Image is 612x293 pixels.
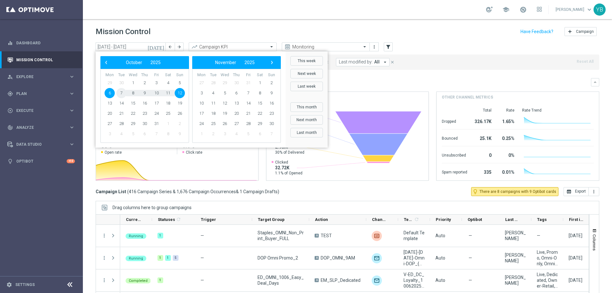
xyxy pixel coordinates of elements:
[102,58,110,67] button: ‹
[7,153,75,170] div: Optibot
[404,272,425,289] span: V-ED_DC_Loyalty_10062025_EasyDealDays
[105,88,115,98] span: 6
[266,78,277,88] span: 2
[105,98,115,108] span: 13
[499,150,514,160] div: 0%
[475,116,492,126] div: 326.17K
[315,278,319,282] span: A
[231,78,242,88] span: 30
[442,94,493,100] h4: Other channel metrics
[16,143,69,146] span: Data Studio
[7,142,69,147] div: Data Studio
[196,88,207,98] span: 3
[116,108,127,119] span: 21
[215,60,236,65] span: November
[591,78,599,86] button: keyboard_arrow_down
[128,119,138,129] span: 29
[242,72,254,78] th: weekday
[7,159,75,164] div: lightbulb Optibot +10
[151,98,162,108] span: 17
[157,255,163,261] div: 1
[315,256,319,260] span: A
[208,129,218,139] span: 2
[116,88,127,98] span: 7
[499,116,514,126] div: 1.65%
[186,150,202,155] span: Click rate
[176,217,181,222] i: refresh
[315,234,319,238] span: A
[128,78,138,88] span: 1
[404,249,425,267] span: 10.3.25-Friday-Omni-DOP_{X}, 10.4.25-Saturday-Omni-DOP_{X}, 10.5.25-Sunday-Omni-DOP_{X}, 10.6.25-...
[208,72,219,78] th: weekday
[7,34,75,51] div: Dashboard
[469,233,472,238] span: —
[16,126,69,129] span: Analyze
[7,51,75,68] div: Mission Control
[208,119,218,129] span: 25
[371,43,377,51] button: more_vert
[321,233,332,238] span: TEST
[101,277,107,283] button: more_vert
[16,109,69,113] span: Execute
[475,133,492,143] div: 25.1K
[469,255,472,261] span: —
[196,78,207,88] span: 27
[231,108,242,119] span: 20
[290,115,323,125] button: Next month
[196,98,207,108] span: 10
[7,91,75,96] button: gps_fixed Plan keyboard_arrow_right
[96,269,120,292] div: Press SPACE to select this row.
[105,78,115,88] span: 29
[268,58,276,67] span: ›
[105,119,115,129] span: 27
[7,108,75,113] div: play_circle_outline Execute keyboard_arrow_right
[255,98,265,108] span: 15
[196,119,207,129] span: 24
[129,189,236,194] span: 416 Campaign Series & 1,676 Campaign Occurrences
[522,108,594,113] div: Rate Trend
[569,217,584,222] span: First in Range
[163,108,173,119] span: 25
[69,74,75,80] i: keyboard_arrow_right
[266,119,277,129] span: 30
[122,58,146,67] button: October
[128,98,138,108] span: 15
[7,40,75,46] button: equalizer Dashboard
[177,45,181,49] i: arrow_forward
[175,98,185,108] span: 19
[236,189,239,194] span: &
[243,129,253,139] span: 5
[126,217,141,222] span: Current Status
[189,42,277,51] ng-select: Campaign KPI
[243,78,253,88] span: 31
[372,44,377,49] i: more_vert
[372,275,382,286] img: Optimail
[208,78,218,88] span: 28
[220,108,230,119] span: 19
[96,247,120,269] div: Press SPACE to select this row.
[101,255,107,261] i: more_vert
[148,44,165,50] i: [DATE]
[175,88,185,98] span: 12
[569,255,582,261] div: 06 Oct 2025, Monday
[163,119,173,129] span: 1
[105,150,122,155] span: Open rate
[219,72,231,78] th: weekday
[175,78,185,88] span: 5
[244,60,255,65] span: 2025
[266,98,277,108] span: 16
[231,98,242,108] span: 13
[255,88,265,98] span: 8
[102,58,184,67] bs-datepicker-navigation-view: ​ ​ ​
[175,119,185,129] span: 2
[220,129,230,139] span: 3
[163,78,173,88] span: 4
[69,124,75,130] i: keyboard_arrow_right
[151,108,162,119] span: 24
[372,253,382,263] img: Optimail
[113,205,192,210] span: Drag columns here to group campaigns
[258,255,298,261] span: DOP Omni Promo_2
[7,74,75,79] div: person_search Explore keyboard_arrow_right
[7,158,13,164] i: lightbulb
